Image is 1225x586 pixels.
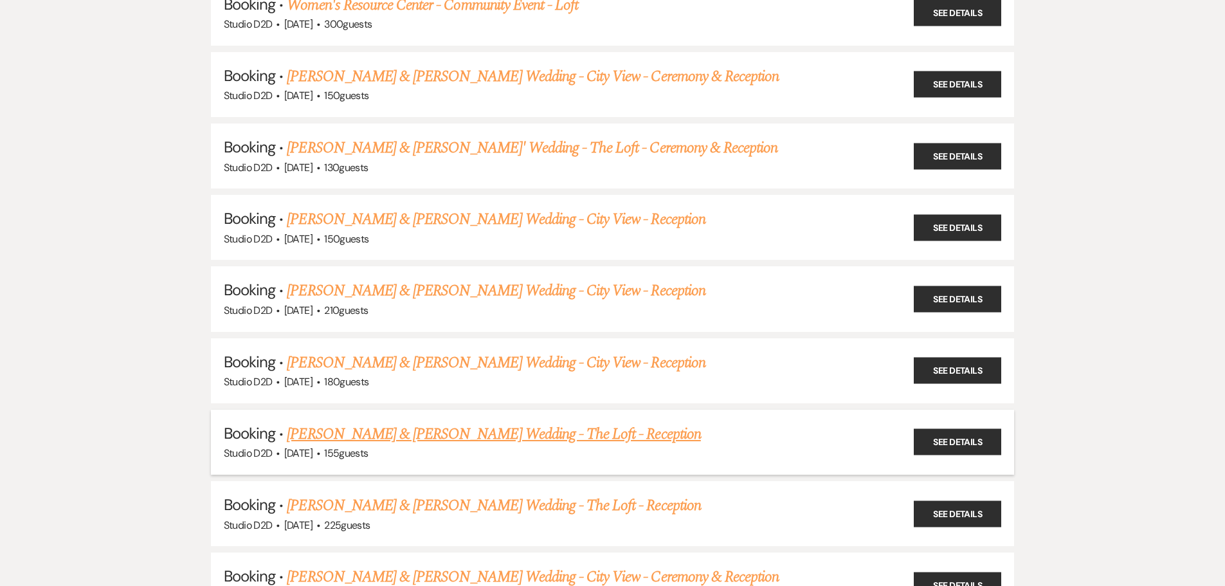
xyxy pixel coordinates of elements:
a: [PERSON_NAME] & [PERSON_NAME] Wedding - City View - Reception [287,351,705,374]
a: See Details [914,500,1001,527]
a: See Details [914,71,1001,98]
span: 150 guests [324,232,368,246]
a: [PERSON_NAME] & [PERSON_NAME] Wedding - City View - Reception [287,279,705,302]
span: [DATE] [284,17,313,31]
span: Booking [224,280,275,300]
span: [DATE] [284,518,313,532]
span: Studio D2D [224,375,273,389]
span: [DATE] [284,446,313,460]
a: See Details [914,286,1001,313]
span: Studio D2D [224,232,273,246]
span: [DATE] [284,232,313,246]
span: Booking [224,423,275,443]
span: [DATE] [284,161,313,174]
a: [PERSON_NAME] & [PERSON_NAME] Wedding - City View - Reception [287,208,705,231]
a: [PERSON_NAME] & [PERSON_NAME] Wedding - City View - Ceremony & Reception [287,65,779,88]
a: See Details [914,358,1001,384]
a: See Details [914,214,1001,241]
span: 180 guests [324,375,368,389]
a: [PERSON_NAME] & [PERSON_NAME] Wedding - The Loft - Reception [287,494,700,517]
span: Booking [224,566,275,586]
span: 130 guests [324,161,368,174]
span: Booking [224,137,275,157]
a: [PERSON_NAME] & [PERSON_NAME]' Wedding - The Loft - Ceremony & Reception [287,136,777,160]
span: Booking [224,495,275,515]
span: [DATE] [284,304,313,317]
span: [DATE] [284,89,313,102]
span: 150 guests [324,89,368,102]
span: 300 guests [324,17,372,31]
span: Booking [224,352,275,372]
span: [DATE] [284,375,313,389]
span: Studio D2D [224,518,273,532]
a: See Details [914,429,1001,455]
span: 225 guests [324,518,370,532]
span: Booking [224,208,275,228]
span: Studio D2D [224,304,273,317]
span: 210 guests [324,304,368,317]
span: 155 guests [324,446,368,460]
span: Booking [224,66,275,86]
span: Studio D2D [224,161,273,174]
span: Studio D2D [224,446,273,460]
span: Studio D2D [224,17,273,31]
a: [PERSON_NAME] & [PERSON_NAME] Wedding - The Loft - Reception [287,423,700,446]
a: See Details [914,143,1001,169]
span: Studio D2D [224,89,273,102]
